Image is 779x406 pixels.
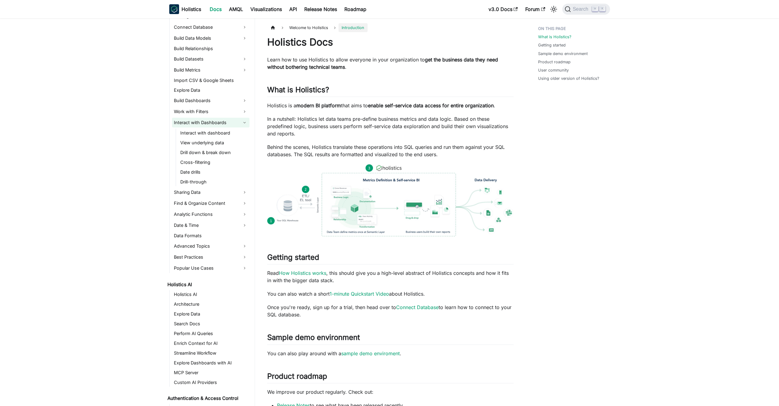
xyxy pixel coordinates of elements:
a: Analytic Functions [172,209,249,219]
a: Build Dashboards [172,96,249,105]
p: You can also watch a short about Holistics. [267,290,514,297]
a: Architecture [172,300,249,308]
a: View underlying data [178,138,249,147]
a: HolisticsHolistics [169,4,201,14]
h2: Sample demo environment [267,333,514,345]
a: v3.0 Docs [485,4,522,14]
a: MCP Server [172,368,249,377]
span: Introduction [339,23,367,32]
a: Cross-filtering [178,158,249,167]
nav: Docs sidebar [163,18,255,406]
a: Explore Data [172,86,249,94]
a: Product roadmap [538,59,571,65]
strong: modern BI platform [296,102,341,109]
a: Connect Database [396,304,439,310]
a: Visualizations [247,4,286,14]
p: Holistics is a that aims to . [267,102,514,109]
a: Using older version of Holistics? [538,76,599,81]
a: Sharing Data [172,187,249,197]
a: Date drills [178,168,249,176]
a: Sample demo environment [538,51,588,57]
a: Perform AI Queries [172,329,249,338]
img: How Holistics fits in your Data Stack [267,164,514,236]
h2: What is Holistics? [267,85,514,97]
a: User community [538,67,569,73]
kbd: K [599,6,605,12]
a: Drill-through [178,178,249,186]
nav: Breadcrumbs [267,23,514,32]
a: Build Datasets [172,54,249,64]
button: Switch between dark and light mode (currently light mode) [549,4,559,14]
a: Data Formats [172,231,249,240]
a: AMQL [225,4,247,14]
a: Advanced Topics [172,241,249,251]
span: Search [571,6,592,12]
a: Enrich Context for AI [172,339,249,348]
a: sample demo enviroment [341,350,400,356]
strong: enable self-service data access for entire organization [368,102,494,109]
p: Behind the scenes, Holistics translate these operations into SQL queries and run them against you... [267,143,514,158]
span: Welcome to Holistics [286,23,331,32]
a: Streamline Workflow [172,349,249,357]
a: Find & Organize Content [172,198,249,208]
a: 1-minute Quickstart Video [330,291,389,297]
a: Home page [267,23,279,32]
a: Interact with dashboard [178,129,249,137]
p: Once you're ready, sign up for a trial, then head over to to learn how to connect to your SQL dat... [267,304,514,318]
a: Build Data Models [172,33,249,43]
p: In a nutshell: Holistics let data teams pre-define business metrics and data logic. Based on thes... [267,115,514,137]
a: Forum [522,4,549,14]
a: Date & Time [172,220,249,230]
h2: Product roadmap [267,372,514,383]
kbd: ⌘ [592,6,598,12]
a: Drill down & break down [178,148,249,157]
a: Interact with Dashboards [172,118,249,127]
a: Build Relationships [172,44,249,53]
p: We improve our product regularly. Check out: [267,388,514,396]
a: Work with Filters [172,107,249,116]
a: How Holistics works [279,270,326,276]
a: Roadmap [341,4,370,14]
button: Search (Command+K) [562,4,610,15]
a: Build Metrics [172,65,249,75]
a: Docs [206,4,225,14]
h2: Getting started [267,253,514,264]
a: Connect Database [172,22,249,32]
a: Getting started [538,42,566,48]
a: Holistics AI [172,290,249,299]
a: Explore Data [172,310,249,318]
a: Authentication & Access Control [166,394,249,403]
a: Search Docs [172,319,249,328]
p: Learn how to use Holistics to allow everyone in your organization to . [267,56,514,71]
a: Import CSV & Google Sheets [172,76,249,85]
a: Best Practices [172,252,249,262]
a: Explore Dashboards with AI [172,359,249,367]
a: What is Holistics? [538,34,571,40]
b: Holistics [182,6,201,13]
a: Holistics AI [166,280,249,289]
a: API [286,4,301,14]
h1: Holistics Docs [267,36,514,48]
p: You can also play around with a . [267,350,514,357]
a: Popular Use Cases [172,263,249,273]
p: Read , this should give you a high-level abstract of Holistics concepts and how it fits in with t... [267,269,514,284]
img: Holistics [169,4,179,14]
a: Custom AI Providers [172,378,249,387]
a: Release Notes [301,4,341,14]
